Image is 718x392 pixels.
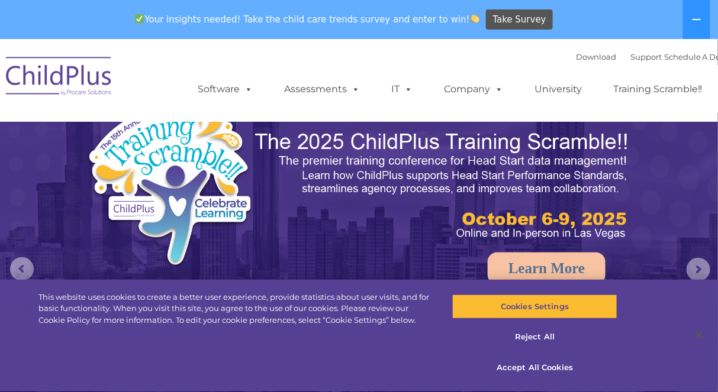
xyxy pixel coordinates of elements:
[630,52,662,61] a: Support
[576,52,616,61] a: Download
[452,294,617,319] button: Cookies Settings
[186,77,265,101] a: Software
[486,9,553,30] a: Take Survey
[272,77,372,101] a: Assessments
[432,77,515,101] a: Company
[601,77,714,101] a: Training Scramble!!
[452,355,617,380] button: Accept All Cookies
[379,77,424,101] a: IT
[523,77,594,101] a: University
[686,322,712,348] button: Close
[135,14,144,23] img: ✅
[493,9,546,30] span: Take Survey
[452,325,617,350] button: Reject All
[471,14,479,23] img: 👏
[160,127,211,135] span: Phone number
[488,252,606,284] a: Learn More
[130,8,485,31] span: Your insights needed! Take the child care trends survey and enter to win!
[160,78,197,87] span: Last name
[38,291,431,326] div: This website uses cookies to create a better user experience, provide statistics about user visit...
